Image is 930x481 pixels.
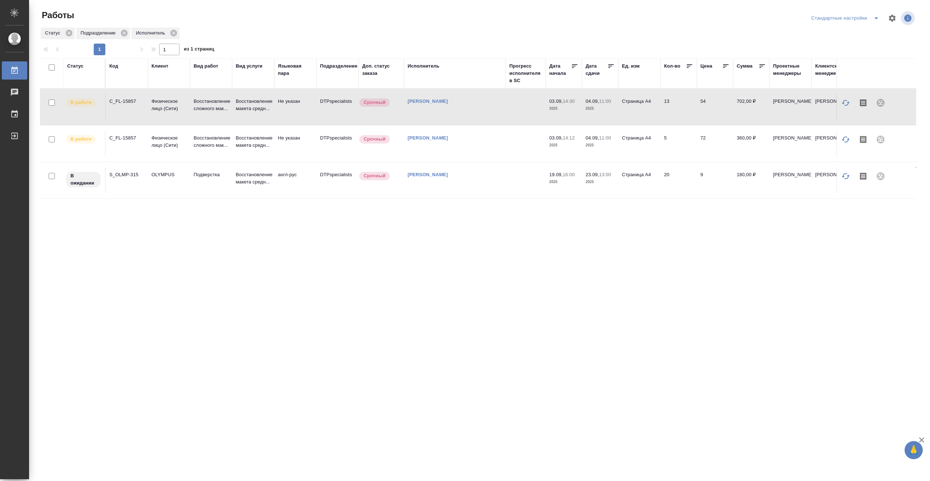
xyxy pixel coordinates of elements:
[599,135,611,141] p: 11:00
[618,167,660,193] td: Страница А4
[905,441,923,459] button: 🙏
[70,136,92,143] p: В работе
[408,135,448,141] a: [PERSON_NAME]
[81,29,118,37] p: Подразделение
[76,28,130,39] div: Подразделение
[837,167,854,185] button: Обновить
[364,99,385,106] p: Срочный
[586,178,615,186] p: 2025
[362,62,400,77] div: Доп. статус заказа
[151,98,186,112] p: Физическое лицо (Сити)
[364,136,385,143] p: Срочный
[901,11,916,25] span: Посмотреть информацию
[549,105,578,112] p: 2025
[812,131,854,156] td: [PERSON_NAME]
[549,135,563,141] p: 03.09,
[883,9,901,27] span: Настроить таблицу
[70,172,96,187] p: В ожидании
[664,62,680,70] div: Кол-во
[586,142,615,149] p: 2025
[549,178,578,186] p: 2025
[194,134,229,149] p: Восстановление сложного мак...
[549,62,571,77] div: Дата начала
[733,131,769,156] td: 360,00 ₽
[236,171,271,186] p: Восстановление макета средн...
[622,62,640,70] div: Ед. изм
[364,172,385,179] p: Срочный
[660,131,697,156] td: 5
[40,9,74,21] span: Работы
[151,62,168,70] div: Клиент
[67,62,84,70] div: Статус
[236,62,263,70] div: Вид услуги
[45,29,63,37] p: Статус
[586,105,615,112] p: 2025
[733,94,769,120] td: 702,00 ₽
[274,131,316,156] td: Не указан
[854,94,872,112] button: Скопировать мини-бриф
[41,28,75,39] div: Статус
[618,131,660,156] td: Страница А4
[586,172,599,177] p: 23.09,
[854,131,872,148] button: Скопировать мини-бриф
[769,131,812,156] td: [PERSON_NAME]
[549,172,563,177] p: 19.09,
[236,134,271,149] p: Восстановление макета средн...
[109,134,144,142] div: C_FL-15857
[872,94,889,112] div: Проект не привязан
[809,12,883,24] div: split button
[194,171,229,178] p: Подверстка
[773,62,808,77] div: Проектные менеджеры
[697,94,733,120] td: 54
[586,135,599,141] p: 04.09,
[316,94,359,120] td: DTPspecialists
[151,134,186,149] p: Физическое лицо (Сити)
[274,94,316,120] td: Не указан
[872,131,889,148] div: Проект не привязан
[769,167,812,193] td: [PERSON_NAME]
[812,94,854,120] td: [PERSON_NAME]
[660,167,697,193] td: 20
[599,98,611,104] p: 11:00
[151,171,186,178] p: OLYMPUS
[733,167,769,193] td: 180,00 ₽
[132,28,179,39] div: Исполнитель
[136,29,167,37] p: Исполнитель
[109,98,144,105] div: C_FL-15857
[549,98,563,104] p: 03.09,
[812,167,854,193] td: [PERSON_NAME]
[618,94,660,120] td: Страница А4
[815,62,850,77] div: Клиентские менеджеры
[278,62,313,77] div: Языковая пара
[837,131,854,148] button: Обновить
[194,62,218,70] div: Вид работ
[316,167,359,193] td: DTPspecialists
[320,62,357,70] div: Подразделение
[563,172,575,177] p: 16:00
[660,94,697,120] td: 13
[408,172,448,177] a: [PERSON_NAME]
[70,99,92,106] p: В работе
[509,62,542,84] div: Прогресс исполнителя в SC
[854,167,872,185] button: Скопировать мини-бриф
[563,135,575,141] p: 14:12
[184,45,214,55] span: из 1 страниц
[837,94,854,112] button: Обновить
[907,442,920,458] span: 🙏
[549,142,578,149] p: 2025
[408,98,448,104] a: [PERSON_NAME]
[563,98,575,104] p: 14:30
[316,131,359,156] td: DTPspecialists
[109,171,144,178] div: S_OLMP-315
[872,167,889,185] div: Проект не привязан
[586,98,599,104] p: 04.09,
[274,167,316,193] td: англ-рус
[599,172,611,177] p: 13:00
[737,62,752,70] div: Сумма
[408,62,440,70] div: Исполнитель
[697,167,733,193] td: 9
[109,62,118,70] div: Код
[194,98,229,112] p: Восстановление сложного мак...
[700,62,712,70] div: Цена
[697,131,733,156] td: 72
